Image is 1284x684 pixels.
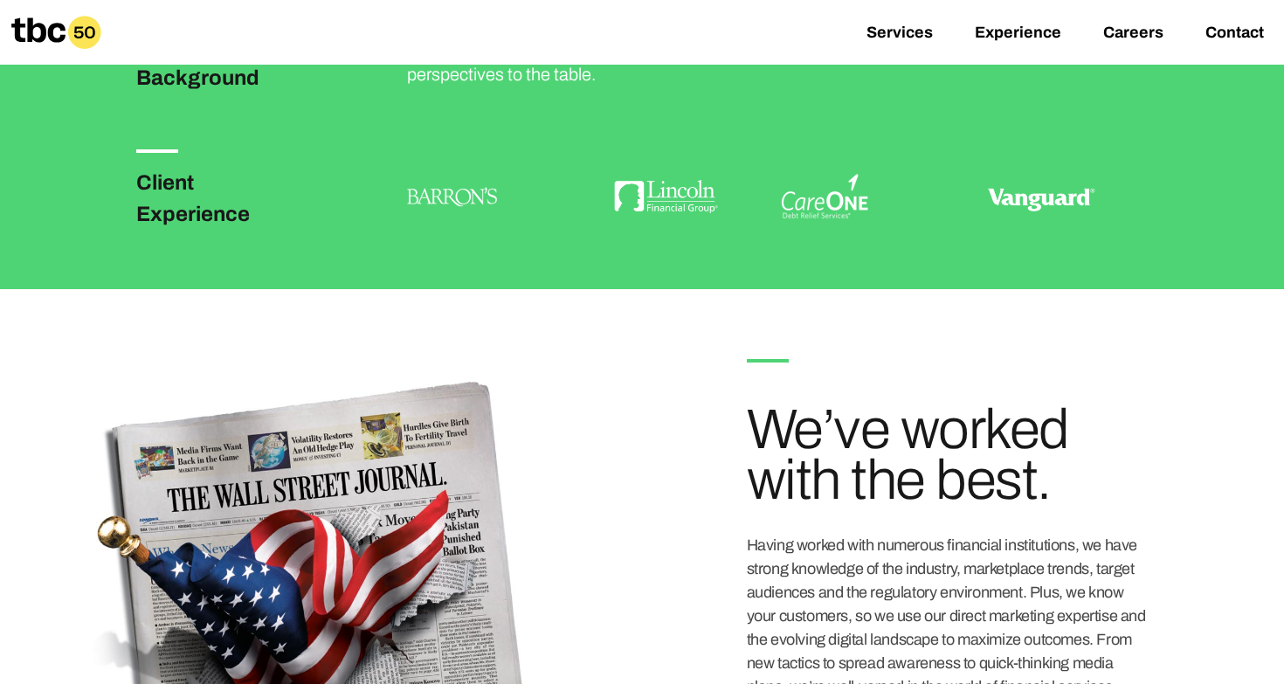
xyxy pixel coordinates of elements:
a: Careers [1103,24,1163,45]
img: Barron's [407,187,497,207]
a: Services [866,24,933,45]
a: Contact [1205,24,1264,45]
h3: We’ve worked with the best. [747,404,1153,506]
a: Experience [975,24,1061,45]
img: Vanguard Logo [968,149,1111,245]
h3: Client Experience [136,167,304,230]
img: Lincoln Financial Logo [594,149,737,245]
img: CareOne [781,174,868,219]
